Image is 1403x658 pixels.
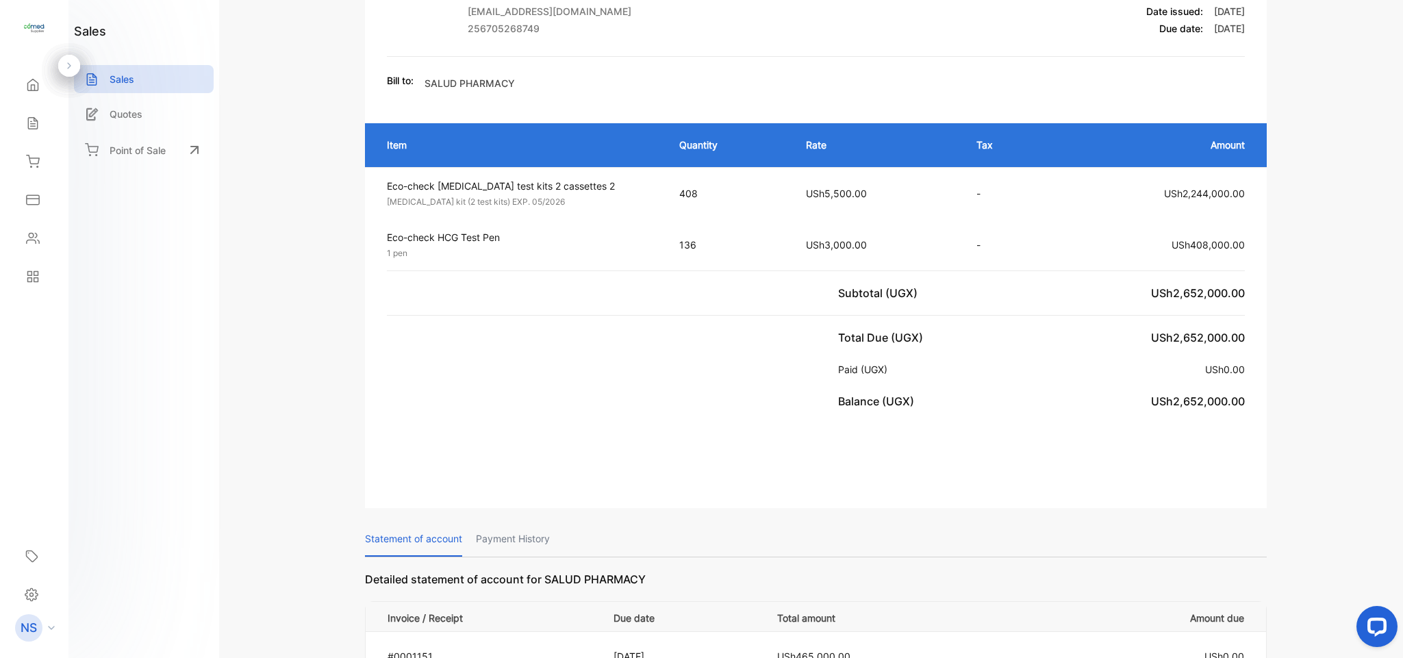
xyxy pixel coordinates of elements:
[110,72,134,86] p: Sales
[1164,188,1245,199] span: USh2,244,000.00
[1159,23,1203,34] span: Due date:
[74,65,214,93] a: Sales
[387,247,655,260] p: 1 pen
[614,608,749,625] p: Due date
[838,329,928,346] p: Total Due (UGX)
[425,76,515,90] p: SALUD PHARMACY
[1151,331,1245,344] span: USh2,652,000.00
[387,230,655,244] p: Eco-check HCG Test Pen
[387,138,652,152] p: Item
[806,188,867,199] span: USh5,500.00
[1205,364,1245,375] span: USh0.00
[365,571,1267,601] p: Detailed statement of account for SALUD PHARMACY
[1146,5,1203,17] span: Date issued:
[1151,286,1245,300] span: USh2,652,000.00
[806,138,949,152] p: Rate
[838,393,920,409] p: Balance (UGX)
[110,143,166,157] p: Point of Sale
[387,179,655,193] p: Eco-check [MEDICAL_DATA] test kits 2 cassettes 2
[1214,5,1245,17] span: [DATE]
[468,4,731,18] p: [EMAIL_ADDRESS][DOMAIN_NAME]
[74,100,214,128] a: Quotes
[777,608,1010,625] p: Total amount
[387,73,414,88] p: Bill to:
[838,285,923,301] p: Subtotal (UGX)
[365,522,462,557] p: Statement of account
[1172,239,1245,251] span: USh408,000.00
[1345,600,1403,658] iframe: LiveChat chat widget
[21,619,37,637] p: NS
[24,18,45,38] img: logo
[679,186,779,201] p: 408
[74,22,106,40] h1: sales
[1214,23,1245,34] span: [DATE]
[388,608,596,625] p: Invoice / Receipt
[74,135,214,165] a: Point of Sale
[976,238,1034,252] p: -
[387,196,655,208] p: [MEDICAL_DATA] kit (2 test kits) EXP. 05/2026
[1151,394,1245,408] span: USh2,652,000.00
[976,186,1034,201] p: -
[468,21,731,36] p: 256705268749
[679,238,779,252] p: 136
[476,522,550,557] p: Payment History
[806,239,867,251] span: USh3,000.00
[1061,138,1246,152] p: Amount
[976,138,1034,152] p: Tax
[110,107,142,121] p: Quotes
[1027,608,1244,625] p: Amount due
[679,138,779,152] p: Quantity
[838,362,893,377] p: Paid (UGX)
